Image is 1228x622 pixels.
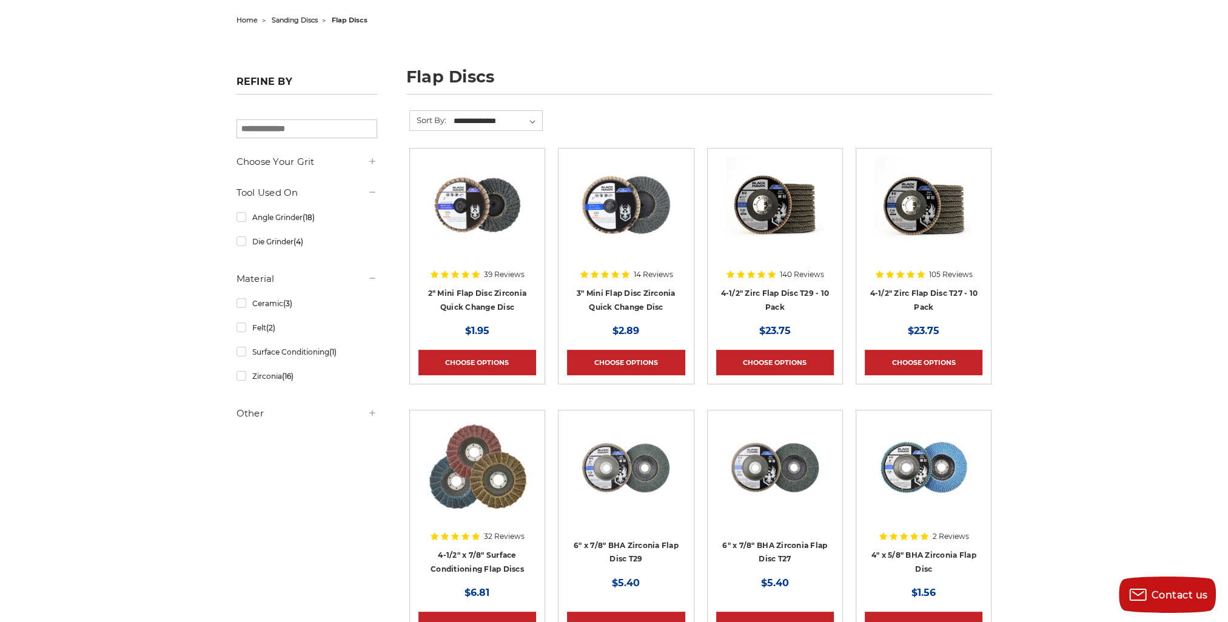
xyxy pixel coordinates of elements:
[465,325,489,336] span: $1.95
[780,271,824,278] span: 140 Reviews
[429,157,526,254] img: Black Hawk Abrasives 2-inch Zirconia Flap Disc with 60 Grit Zirconia for Smooth Finishing
[722,541,827,564] a: 6" x 7/8" BHA Zirconia Flap Disc T27
[237,155,377,169] h5: Choose Your Grit
[612,325,639,336] span: $2.89
[721,289,830,312] a: 4-1/2" Zirc Flap Disc T29 - 10 Pack
[726,419,824,516] img: Coarse 36 grit BHA Zirconia flap disc, 6-inch, flat T27 for aggressive material removal
[452,112,542,130] select: Sort By:
[266,323,275,332] span: (2)
[716,157,834,275] a: 4.5" Black Hawk Zirconia Flap Disc 10 Pack
[716,350,834,375] a: Choose Options
[716,419,834,537] a: Coarse 36 grit BHA Zirconia flap disc, 6-inch, flat T27 for aggressive material removal
[1152,589,1208,601] span: Contact us
[293,237,303,246] span: (4)
[929,271,973,278] span: 105 Reviews
[410,111,446,129] label: Sort By:
[577,157,674,254] img: BHA 3" Quick Change 60 Grit Flap Disc for Fine Grinding and Finishing
[911,587,936,598] span: $1.56
[726,157,824,254] img: 4.5" Black Hawk Zirconia Flap Disc 10 Pack
[567,419,685,537] a: Black Hawk 6 inch T29 coarse flap discs, 36 grit for efficient material removal
[875,419,972,516] img: 4-inch BHA Zirconia flap disc with 40 grit designed for aggressive metal sanding and grinding
[865,157,982,275] a: Black Hawk 4-1/2" x 7/8" Flap Disc Type 27 - 10 Pack
[484,533,525,540] span: 32 Reviews
[237,406,377,421] h5: Other
[332,16,367,24] span: flap discs
[574,541,679,564] a: 6" x 7/8" BHA Zirconia Flap Disc T29
[237,366,377,387] a: Zirconia
[418,419,536,537] a: Scotch brite flap discs
[237,317,377,338] a: Felt
[237,207,377,228] a: Angle Grinder
[237,16,258,24] a: home
[329,347,336,356] span: (1)
[272,16,318,24] a: sanding discs
[865,419,982,537] a: 4-inch BHA Zirconia flap disc with 40 grit designed for aggressive metal sanding and grinding
[237,186,377,200] h5: Tool Used On
[484,271,525,278] span: 39 Reviews
[281,372,293,381] span: (16)
[875,157,972,254] img: Black Hawk 4-1/2" x 7/8" Flap Disc Type 27 - 10 Pack
[567,157,685,275] a: BHA 3" Quick Change 60 Grit Flap Disc for Fine Grinding and Finishing
[237,231,377,252] a: Die Grinder
[870,289,978,312] a: 4-1/2" Zirc Flap Disc T27 - 10 Pack
[283,299,292,308] span: (3)
[1119,577,1216,613] button: Contact us
[237,76,377,95] h5: Refine by
[428,419,527,516] img: Scotch brite flap discs
[418,157,536,275] a: Black Hawk Abrasives 2-inch Zirconia Flap Disc with 60 Grit Zirconia for Smooth Finishing
[865,350,982,375] a: Choose Options
[933,533,969,540] span: 2 Reviews
[431,550,524,574] a: 4-1/2" x 7/8" Surface Conditioning Flap Discs
[759,325,791,336] span: $23.75
[761,577,789,589] span: $5.40
[302,213,314,222] span: (18)
[406,69,992,95] h1: flap discs
[908,325,939,336] span: $23.75
[237,272,377,286] h5: Material
[567,350,685,375] a: Choose Options
[418,350,536,375] a: Choose Options
[237,341,377,363] a: Surface Conditioning
[577,419,674,516] img: Black Hawk 6 inch T29 coarse flap discs, 36 grit for efficient material removal
[577,289,676,312] a: 3" Mini Flap Disc Zirconia Quick Change Disc
[871,550,976,574] a: 4" x 5/8" BHA Zirconia Flap Disc
[428,289,527,312] a: 2" Mini Flap Disc Zirconia Quick Change Disc
[634,271,673,278] span: 14 Reviews
[612,577,640,589] span: $5.40
[465,587,489,598] span: $6.81
[237,293,377,314] a: Ceramic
